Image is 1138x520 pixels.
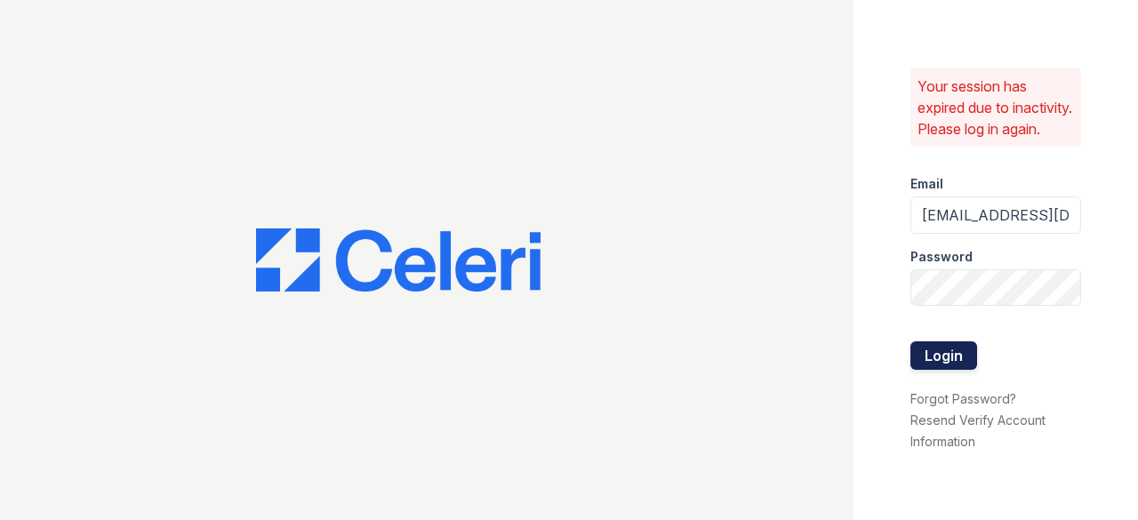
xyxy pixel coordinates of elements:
[910,391,1016,406] a: Forgot Password?
[910,341,977,370] button: Login
[910,175,943,193] label: Email
[910,412,1046,449] a: Resend Verify Account Information
[256,228,541,292] img: CE_Logo_Blue-a8612792a0a2168367f1c8372b55b34899dd931a85d93a1a3d3e32e68fde9ad4.png
[918,76,1074,140] p: Your session has expired due to inactivity. Please log in again.
[910,248,973,266] label: Password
